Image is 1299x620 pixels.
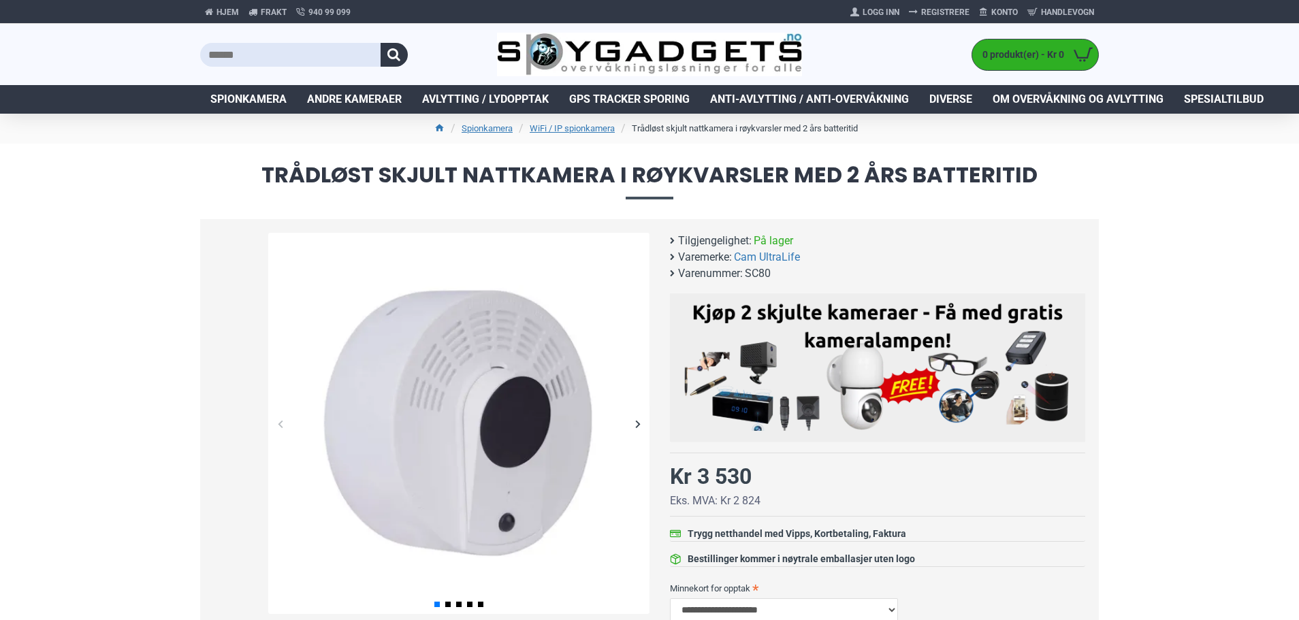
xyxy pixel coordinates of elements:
[456,602,462,607] span: Go to slide 3
[445,602,451,607] span: Go to slide 2
[569,91,690,108] span: GPS Tracker Sporing
[559,85,700,114] a: GPS Tracker Sporing
[688,527,906,541] div: Trygg netthandel med Vipps, Kortbetaling, Faktura
[863,6,899,18] span: Logg Inn
[745,265,771,282] span: SC80
[734,249,800,265] a: Cam UltraLife
[200,85,297,114] a: Spionkamera
[462,122,513,135] a: Spionkamera
[700,85,919,114] a: Anti-avlytting / Anti-overvåkning
[261,6,287,18] span: Frakt
[1184,91,1264,108] span: Spesialtilbud
[210,91,287,108] span: Spionkamera
[982,85,1174,114] a: Om overvåkning og avlytting
[919,85,982,114] a: Diverse
[921,6,969,18] span: Registrere
[991,6,1018,18] span: Konto
[626,412,649,436] div: Next slide
[904,1,974,23] a: Registrere
[297,85,412,114] a: Andre kameraer
[422,91,549,108] span: Avlytting / Lydopptak
[754,233,793,249] span: På lager
[929,91,972,108] span: Diverse
[972,39,1098,70] a: 0 produkt(er) - Kr 0
[478,602,483,607] span: Go to slide 5
[680,300,1075,431] img: Kjøp 2 skjulte kameraer – Få med gratis kameralampe!
[268,412,292,436] div: Previous slide
[497,33,803,77] img: SpyGadgets.no
[670,460,752,493] div: Kr 3 530
[993,91,1164,108] span: Om overvåkning og avlytting
[308,6,351,18] span: 940 99 099
[216,6,239,18] span: Hjem
[1041,6,1094,18] span: Handlevogn
[1174,85,1274,114] a: Spesialtilbud
[268,233,649,614] img: Trådløst skjult nattkamera i røykvarsler med 2 års batteritid - SpyGadgets.no
[434,602,440,607] span: Go to slide 1
[1023,1,1099,23] a: Handlevogn
[678,249,732,265] b: Varemerke:
[530,122,615,135] a: WiFi / IP spionkamera
[688,552,915,566] div: Bestillinger kommer i nøytrale emballasjer uten logo
[678,265,743,282] b: Varenummer:
[972,48,1068,62] span: 0 produkt(er) - Kr 0
[710,91,909,108] span: Anti-avlytting / Anti-overvåkning
[200,164,1099,199] span: Trådløst skjult nattkamera i røykvarsler med 2 års batteritid
[412,85,559,114] a: Avlytting / Lydopptak
[307,91,402,108] span: Andre kameraer
[678,233,752,249] b: Tilgjengelighet:
[846,1,904,23] a: Logg Inn
[467,602,472,607] span: Go to slide 4
[974,1,1023,23] a: Konto
[670,577,1085,599] label: Minnekort for opptak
